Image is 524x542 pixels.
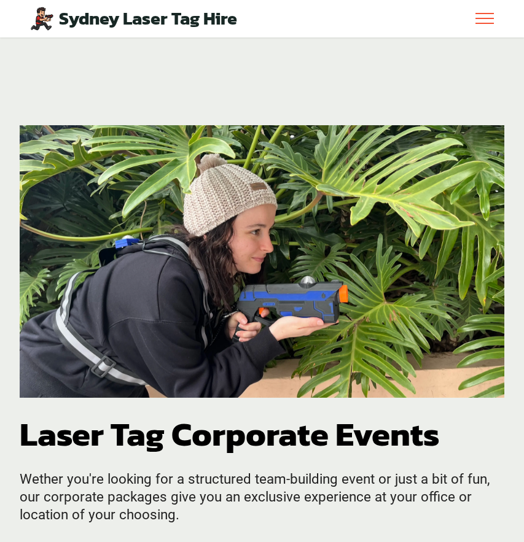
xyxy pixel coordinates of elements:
[20,470,504,524] p: Wether you're looking for a structured team-building event or just a bit of fun, our corporate pa...
[29,6,54,31] img: Mobile Laser Tag Parties Sydney
[475,12,495,25] button: Toggle navigation
[20,409,439,459] strong: Laser Tag Corporate Events
[20,125,504,398] img: Laser Tag Team Building Sydney
[59,10,237,28] a: Sydney Laser Tag Hire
